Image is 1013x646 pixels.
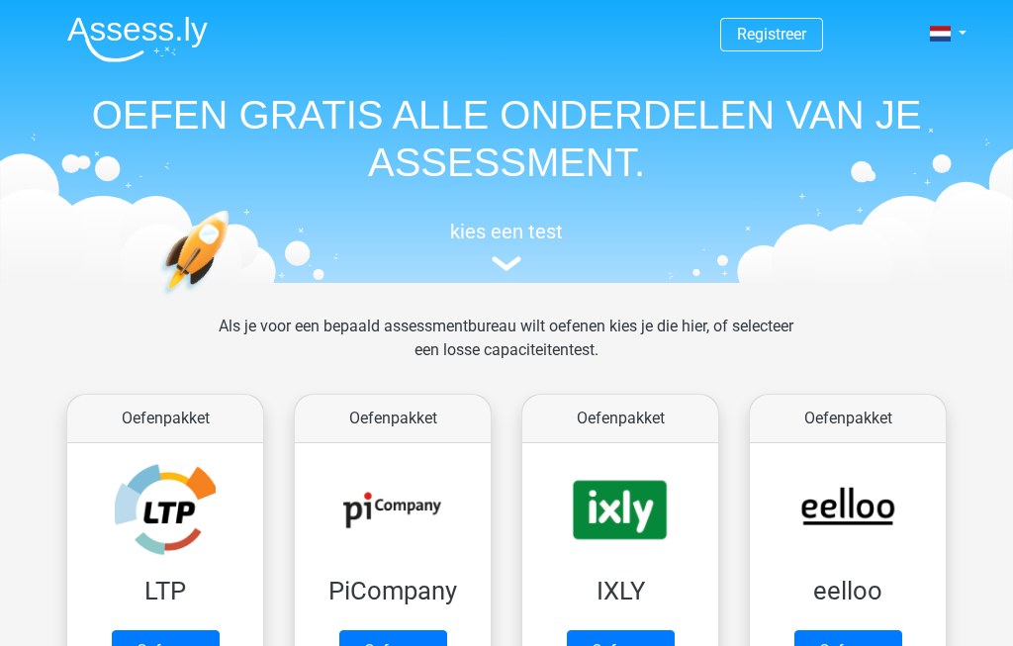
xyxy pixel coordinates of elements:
a: Registreer [737,25,806,44]
h1: OEFEN GRATIS ALLE ONDERDELEN VAN JE ASSESSMENT. [51,91,962,186]
a: kies een test [51,220,962,272]
img: assessment [492,256,521,271]
img: Assessly [67,16,208,62]
img: oefenen [160,210,306,389]
h5: kies een test [51,220,962,243]
div: Als je voor een bepaald assessmentbureau wilt oefenen kies je die hier, of selecteer een losse ca... [203,315,809,386]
